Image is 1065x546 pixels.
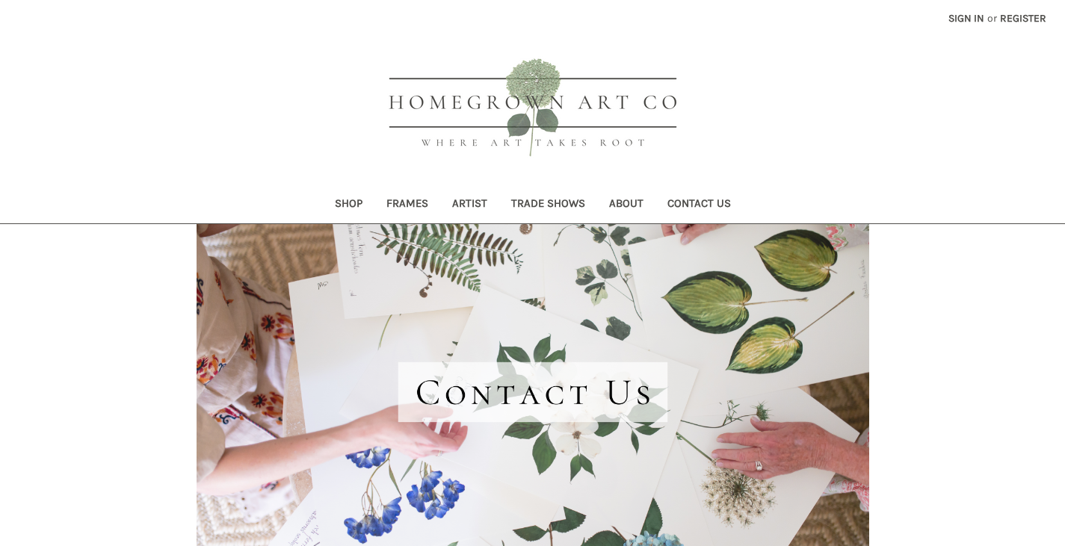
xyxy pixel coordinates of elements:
[655,187,743,223] a: Contact Us
[374,187,440,223] a: Frames
[440,187,499,223] a: Artist
[986,10,998,26] span: or
[597,187,655,223] a: About
[499,187,597,223] a: Trade Shows
[365,42,701,176] img: HOMEGROWN ART CO
[323,187,374,223] a: Shop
